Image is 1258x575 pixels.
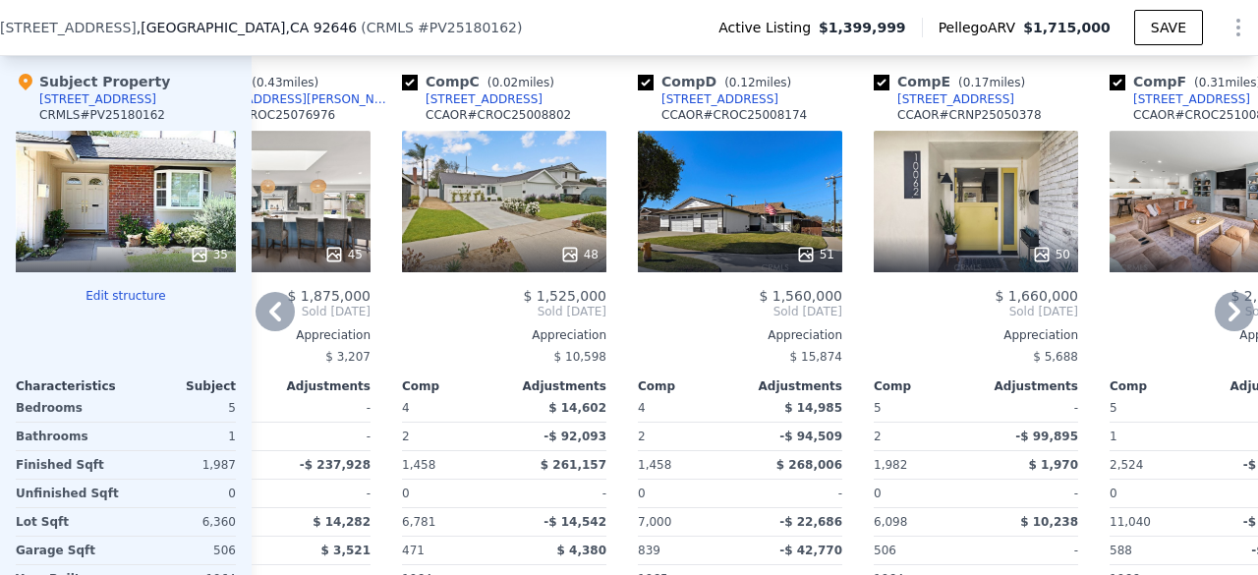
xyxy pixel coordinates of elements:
[661,107,807,123] div: CCAOR # CROC25008174
[729,76,756,89] span: 0.12
[402,304,606,319] span: Sold [DATE]
[426,91,543,107] div: [STREET_ADDRESS]
[638,72,799,91] div: Comp D
[874,515,907,529] span: 6,098
[541,458,606,472] span: $ 261,157
[402,72,562,91] div: Comp C
[268,378,371,394] div: Adjustments
[272,480,371,507] div: -
[638,458,671,472] span: 1,458
[1110,401,1117,415] span: 5
[361,18,522,37] div: ( )
[16,378,126,394] div: Characteristics
[272,423,371,450] div: -
[480,76,562,89] span: ( miles)
[638,401,646,415] span: 4
[300,458,371,472] span: -$ 237,928
[950,76,1033,89] span: ( miles)
[796,245,834,264] div: 51
[1023,20,1111,35] span: $1,715,000
[504,378,606,394] div: Adjustments
[874,327,1078,343] div: Appreciation
[1134,10,1203,45] button: SAVE
[402,487,410,500] span: 0
[126,378,236,394] div: Subject
[285,20,357,35] span: , CA 92646
[779,544,842,557] span: -$ 42,770
[367,20,414,35] span: CRMLS
[16,72,170,91] div: Subject Property
[939,18,1024,37] span: Pellego ARV
[130,394,236,422] div: 5
[744,480,842,507] div: -
[130,423,236,450] div: 1
[740,378,842,394] div: Adjustments
[638,487,646,500] span: 0
[1032,245,1070,264] div: 50
[548,401,606,415] span: $ 14,602
[190,245,228,264] div: 35
[638,544,660,557] span: 839
[638,327,842,343] div: Appreciation
[402,401,410,415] span: 4
[402,327,606,343] div: Appreciation
[1029,458,1078,472] span: $ 1,970
[776,458,842,472] span: $ 268,006
[39,107,165,123] div: CRMLS # PV25180162
[190,91,394,107] div: [STREET_ADDRESS][PERSON_NAME]
[661,91,778,107] div: [STREET_ADDRESS]
[638,304,842,319] span: Sold [DATE]
[638,91,778,107] a: [STREET_ADDRESS]
[1033,350,1078,364] span: $ 5,688
[523,288,606,304] span: $ 1,525,000
[557,544,606,557] span: $ 4,380
[874,458,907,472] span: 1,982
[1110,487,1117,500] span: 0
[16,537,122,564] div: Garage Sqft
[402,458,435,472] span: 1,458
[130,537,236,564] div: 506
[963,76,990,89] span: 0.17
[16,423,122,450] div: Bathrooms
[508,480,606,507] div: -
[313,515,371,529] span: $ 14,282
[16,480,122,507] div: Unfinished Sqft
[321,544,371,557] span: $ 3,521
[16,394,122,422] div: Bedrooms
[287,288,371,304] span: $ 1,875,000
[976,378,1078,394] div: Adjustments
[190,107,335,123] div: CCAOR # CROC25076976
[874,72,1033,91] div: Comp E
[166,327,371,343] div: Appreciation
[418,20,517,35] span: # PV25180162
[272,394,371,422] div: -
[874,304,1078,319] span: Sold [DATE]
[39,91,156,107] div: [STREET_ADDRESS]
[638,423,736,450] div: 2
[1219,8,1258,47] button: Show Options
[16,508,122,536] div: Lot Sqft
[244,76,326,89] span: ( miles)
[874,91,1014,107] a: [STREET_ADDRESS]
[16,451,122,479] div: Finished Sqft
[784,401,842,415] span: $ 14,985
[638,515,671,529] span: 7,000
[324,245,363,264] div: 45
[716,76,799,89] span: ( miles)
[543,430,606,443] span: -$ 92,093
[1015,430,1078,443] span: -$ 99,895
[426,107,571,123] div: CCAOR # CROC25008802
[1199,76,1226,89] span: 0.31
[130,451,236,479] div: 1,987
[1020,515,1078,529] span: $ 10,238
[779,430,842,443] span: -$ 94,509
[790,350,842,364] span: $ 15,874
[130,480,236,507] div: 0
[759,288,842,304] span: $ 1,560,000
[1133,91,1250,107] div: [STREET_ADDRESS]
[325,350,371,364] span: $ 3,207
[874,401,882,415] span: 5
[897,107,1042,123] div: CCAOR # CRNP25050378
[1110,91,1250,107] a: [STREET_ADDRESS]
[718,18,819,37] span: Active Listing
